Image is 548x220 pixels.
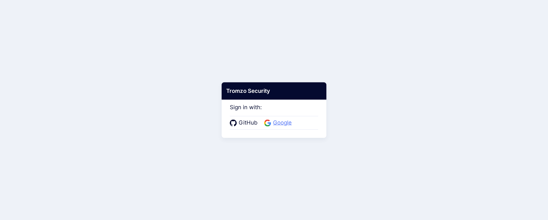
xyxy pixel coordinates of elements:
[237,119,260,127] span: GitHub
[222,82,326,100] div: Tromzo Security
[230,95,318,129] div: Sign in with:
[264,119,294,127] a: Google
[230,119,260,127] a: GitHub
[271,119,294,127] span: Google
